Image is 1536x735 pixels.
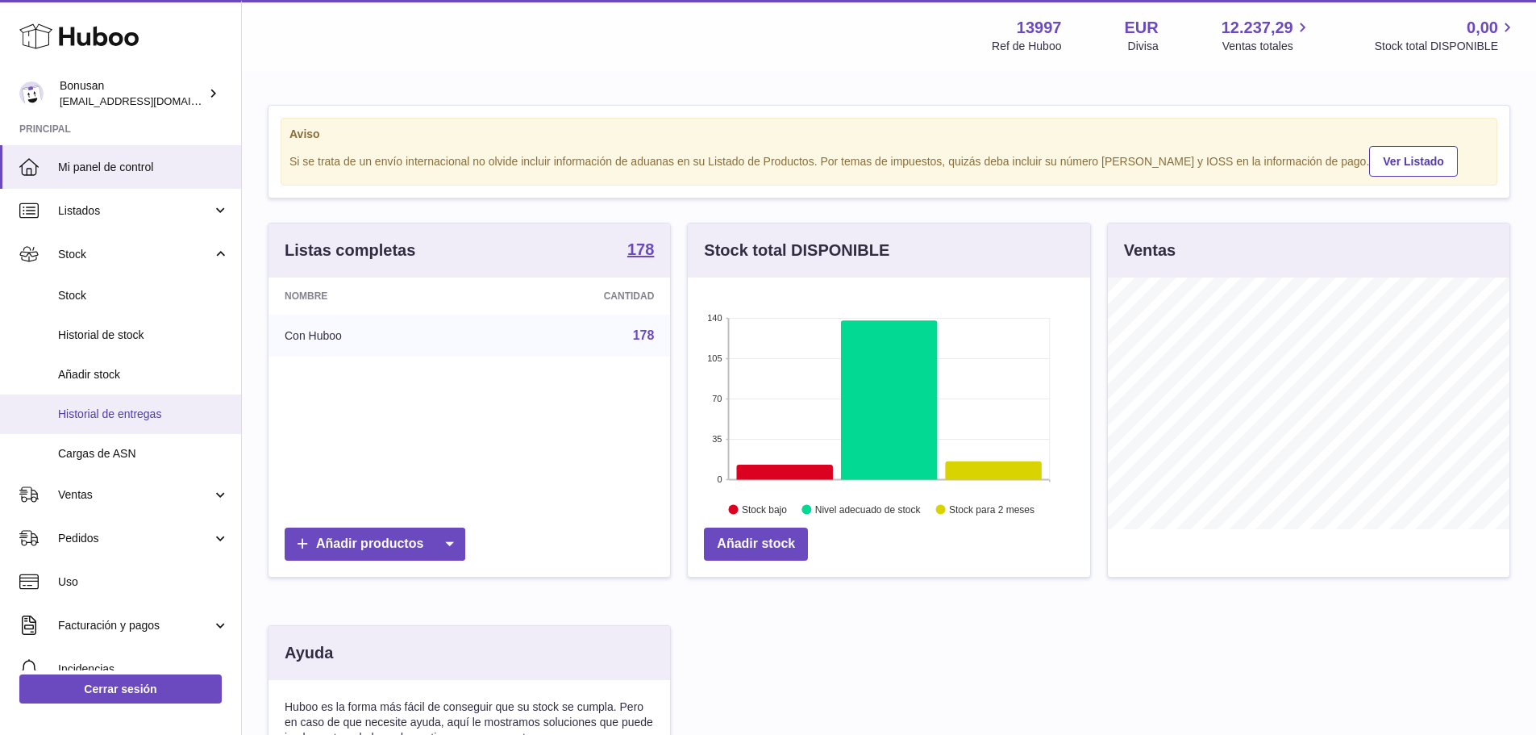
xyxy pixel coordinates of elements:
span: Cargas de ASN [58,446,229,461]
a: Ver Listado [1369,146,1457,177]
a: Añadir productos [285,528,465,561]
text: 0 [718,474,722,484]
span: Listados [58,203,212,219]
text: Stock para 2 meses [949,504,1034,516]
h3: Listas completas [285,240,415,261]
div: Bonusan [60,78,205,109]
span: Ventas totales [1222,39,1312,54]
span: Añadir stock [58,367,229,382]
div: Ref de Huboo [992,39,1061,54]
h3: Ventas [1124,240,1176,261]
a: 0,00 Stock total DISPONIBLE [1375,17,1517,54]
span: Ventas [58,487,212,503]
span: Mi panel de control [58,160,229,175]
text: Stock bajo [742,504,787,516]
text: 70 [713,394,722,403]
th: Nombre [268,278,477,315]
h3: Stock total DISPONIBLE [704,240,889,261]
span: Historial de stock [58,328,229,343]
text: 140 [707,313,722,323]
strong: EUR [1124,17,1158,39]
a: 178 [627,241,654,261]
strong: 13997 [1017,17,1062,39]
a: 12.237,29 Ventas totales [1222,17,1312,54]
span: [EMAIL_ADDRESS][DOMAIN_NAME] [60,94,237,107]
text: 35 [713,434,722,444]
text: Nivel adecuado de stock [815,504,922,516]
div: Si se trata de un envío internacional no olvide incluir información de aduanas en su Listado de P... [289,144,1488,177]
span: Stock [58,247,212,262]
td: Con Huboo [268,315,477,357]
img: info@bonusan.es [19,81,44,106]
strong: 178 [627,241,654,257]
span: Stock total DISPONIBLE [1375,39,1517,54]
span: Facturación y pagos [58,618,212,633]
text: 105 [707,353,722,363]
a: 178 [633,328,655,342]
div: Divisa [1128,39,1159,54]
span: Pedidos [58,531,212,546]
a: Añadir stock [704,528,808,561]
strong: Aviso [289,127,1488,142]
h3: Ayuda [285,642,333,664]
a: Cerrar sesión [19,674,222,704]
th: Cantidad [477,278,671,315]
span: 0,00 [1467,17,1498,39]
span: Incidencias [58,662,229,677]
span: Historial de entregas [58,407,229,422]
span: 12.237,29 [1222,17,1293,39]
span: Uso [58,574,229,590]
span: Stock [58,288,229,303]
